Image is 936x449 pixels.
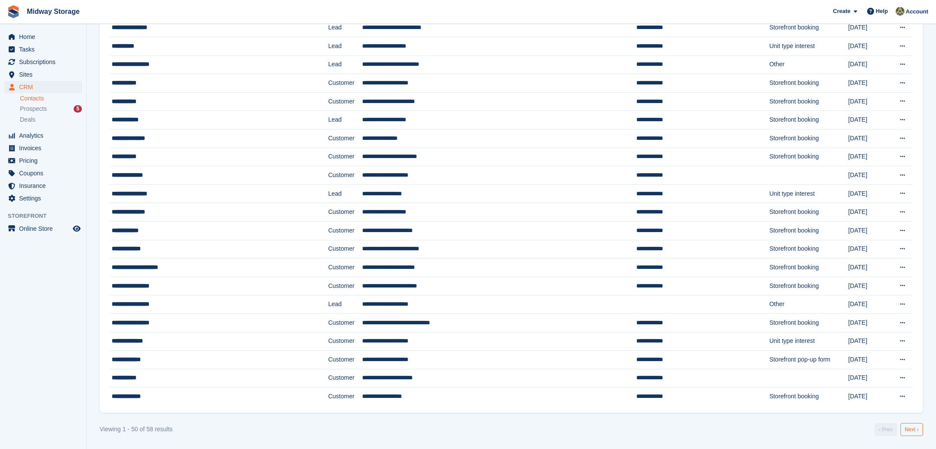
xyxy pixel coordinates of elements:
a: menu [4,155,82,167]
td: [DATE] [848,92,889,111]
td: Customer [328,258,362,277]
td: Storefront booking [769,203,848,222]
a: Previous [874,423,897,436]
a: Prospects 5 [20,104,82,113]
td: [DATE] [848,240,889,258]
span: Insurance [19,180,71,192]
td: Unit type interest [769,332,848,351]
a: menu [4,68,82,81]
td: [DATE] [848,388,889,406]
a: menu [4,43,82,55]
a: menu [4,167,82,179]
td: Customer [328,313,362,332]
td: Lead [328,37,362,56]
span: Coupons [19,167,71,179]
td: Other [769,55,848,74]
td: Customer [328,388,362,406]
td: Storefront booking [769,74,848,93]
td: Lead [328,184,362,203]
span: CRM [19,81,71,93]
span: Tasks [19,43,71,55]
span: Help [876,7,888,16]
div: 5 [74,105,82,113]
span: Storefront [8,212,86,220]
td: Customer [328,129,362,148]
span: Online Store [19,223,71,235]
td: Storefront pop-up form [769,351,848,369]
td: Storefront booking [769,313,848,332]
a: Preview store [71,223,82,234]
td: Customer [328,240,362,258]
td: [DATE] [848,221,889,240]
td: Lead [328,295,362,314]
a: Next [900,423,923,436]
td: [DATE] [848,166,889,185]
td: [DATE] [848,55,889,74]
td: Storefront booking [769,148,848,166]
td: [DATE] [848,37,889,56]
img: Heather Nicholson [896,7,904,16]
a: menu [4,180,82,192]
a: menu [4,81,82,93]
td: Customer [328,148,362,166]
a: menu [4,31,82,43]
nav: Pages [873,423,925,436]
td: [DATE] [848,129,889,148]
td: [DATE] [848,111,889,129]
span: Prospects [20,105,47,113]
td: Customer [328,203,362,222]
td: Lead [328,19,362,37]
td: Customer [328,277,362,295]
td: [DATE] [848,258,889,277]
td: [DATE] [848,332,889,351]
td: Other [769,295,848,314]
td: Storefront booking [769,19,848,37]
td: Unit type interest [769,37,848,56]
span: Sites [19,68,71,81]
td: Customer [328,92,362,111]
a: Contacts [20,94,82,103]
td: Storefront booking [769,92,848,111]
td: Storefront booking [769,111,848,129]
td: Lead [328,111,362,129]
div: Viewing 1 - 50 of 58 results [100,425,173,434]
td: [DATE] [848,74,889,93]
td: Customer [328,221,362,240]
td: Lead [328,55,362,74]
span: Subscriptions [19,56,71,68]
img: stora-icon-8386f47178a22dfd0bd8f6a31ec36ba5ce8667c1dd55bd0f319d3a0aa187defe.svg [7,5,20,18]
a: Midway Storage [23,4,83,19]
td: [DATE] [848,369,889,388]
a: menu [4,56,82,68]
a: menu [4,129,82,142]
td: [DATE] [848,277,889,295]
td: Storefront booking [769,277,848,295]
td: Storefront booking [769,129,848,148]
span: Account [906,7,928,16]
td: Storefront booking [769,221,848,240]
td: [DATE] [848,184,889,203]
td: [DATE] [848,203,889,222]
span: Pricing [19,155,71,167]
td: [DATE] [848,19,889,37]
td: [DATE] [848,351,889,369]
td: Customer [328,351,362,369]
a: menu [4,142,82,154]
td: Storefront booking [769,240,848,258]
td: Customer [328,369,362,388]
td: Unit type interest [769,184,848,203]
td: Customer [328,74,362,93]
span: Deals [20,116,36,124]
td: Customer [328,166,362,185]
span: Create [833,7,850,16]
span: Invoices [19,142,71,154]
td: [DATE] [848,295,889,314]
a: menu [4,223,82,235]
span: Home [19,31,71,43]
td: Storefront booking [769,388,848,406]
td: Customer [328,332,362,351]
span: Settings [19,192,71,204]
span: Analytics [19,129,71,142]
a: Deals [20,115,82,124]
td: [DATE] [848,313,889,332]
